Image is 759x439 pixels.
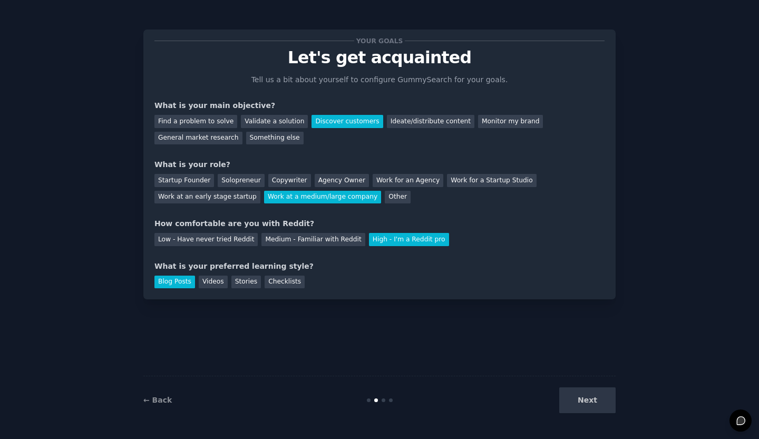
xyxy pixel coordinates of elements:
div: Monitor my brand [478,115,543,128]
div: Find a problem to solve [154,115,237,128]
div: Discover customers [312,115,383,128]
div: Videos [199,276,228,289]
p: Tell us a bit about yourself to configure GummySearch for your goals. [247,74,512,85]
div: Startup Founder [154,174,214,187]
div: What is your role? [154,159,605,170]
div: Copywriter [268,174,311,187]
span: Your goals [354,35,405,46]
div: Checklists [265,276,305,289]
div: Validate a solution [241,115,308,128]
div: Work for a Startup Studio [447,174,536,187]
a: ← Back [143,396,172,404]
div: General market research [154,132,242,145]
div: Blog Posts [154,276,195,289]
div: Work at an early stage startup [154,191,260,204]
div: Something else [246,132,304,145]
div: Medium - Familiar with Reddit [261,233,365,246]
div: Other [385,191,411,204]
div: What is your preferred learning style? [154,261,605,272]
p: Let's get acquainted [154,48,605,67]
div: High - I'm a Reddit pro [369,233,449,246]
div: Agency Owner [315,174,369,187]
div: Work for an Agency [373,174,443,187]
div: Ideate/distribute content [387,115,474,128]
div: Solopreneur [218,174,264,187]
div: Low - Have never tried Reddit [154,233,258,246]
div: What is your main objective? [154,100,605,111]
div: How comfortable are you with Reddit? [154,218,605,229]
div: Stories [231,276,261,289]
div: Work at a medium/large company [264,191,381,204]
